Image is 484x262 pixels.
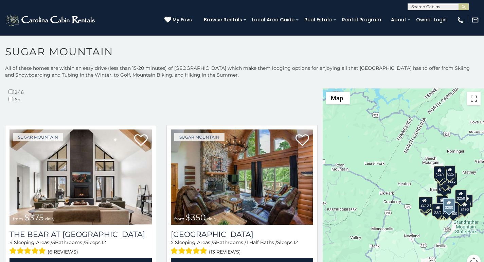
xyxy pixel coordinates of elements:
span: daily [207,216,217,221]
div: $240 [434,166,445,179]
span: (6 reviews) [48,247,78,256]
div: 12-16 [8,88,25,96]
div: $170 [435,169,446,182]
span: daily [45,216,55,221]
div: $190 [436,195,447,208]
button: Change map style [326,92,350,104]
a: The Bear At Sugar Mountain from $375 daily [10,129,152,225]
div: $125 [445,173,457,185]
span: $375 [24,213,44,222]
h3: The Bear At Sugar Mountain [10,230,152,239]
div: $195 [450,203,462,216]
a: Grouse Moor Lodge from $350 daily [171,129,313,225]
a: My Favs [164,16,194,24]
span: (13 reviews) [209,247,241,256]
span: My Favs [173,16,192,23]
div: $240 [418,197,430,209]
button: Toggle fullscreen view [467,92,481,105]
span: 3 [213,239,216,245]
div: $190 [459,201,470,214]
div: $250 [455,189,466,202]
a: Owner Login [413,15,450,25]
span: 3 [52,239,55,245]
span: 4 [10,239,13,245]
a: Sugar Mountain [174,133,225,141]
a: About [388,15,410,25]
a: Add to favorites [134,134,148,148]
a: [GEOGRAPHIC_DATA] [171,230,313,239]
div: $1,095 [437,181,451,194]
div: $300 [436,196,448,209]
img: White-1-2.png [5,13,97,27]
span: $350 [186,213,206,222]
img: Grouse Moor Lodge [171,129,313,225]
span: 5 [171,239,174,245]
img: phone-regular-white.png [457,16,464,24]
span: from [174,216,184,221]
a: Add to favorites [295,134,309,148]
a: Sugar Mountain [13,133,63,141]
div: Sleeping Areas / Bathrooms / Sleeps: [10,239,152,256]
span: 12 [102,239,106,245]
a: Browse Rentals [200,15,246,25]
div: $375 [432,203,444,216]
div: Sleeping Areas / Bathrooms / Sleeps: [171,239,313,256]
a: Real Estate [301,15,336,25]
a: Rental Program [339,15,384,25]
div: $225 [444,165,455,178]
div: $155 [461,195,472,207]
div: 16+ [8,96,25,103]
span: Map [331,95,343,102]
a: Local Area Guide [249,15,298,25]
img: The Bear At Sugar Mountain [10,129,152,225]
h3: Grouse Moor Lodge [171,230,313,239]
a: The Bear At [GEOGRAPHIC_DATA] [10,230,152,239]
span: 1 Half Baths / [246,239,277,245]
div: $350 [441,203,452,216]
span: from [13,216,23,221]
span: 12 [293,239,298,245]
img: mail-regular-white.png [471,16,479,24]
div: $200 [443,198,455,212]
